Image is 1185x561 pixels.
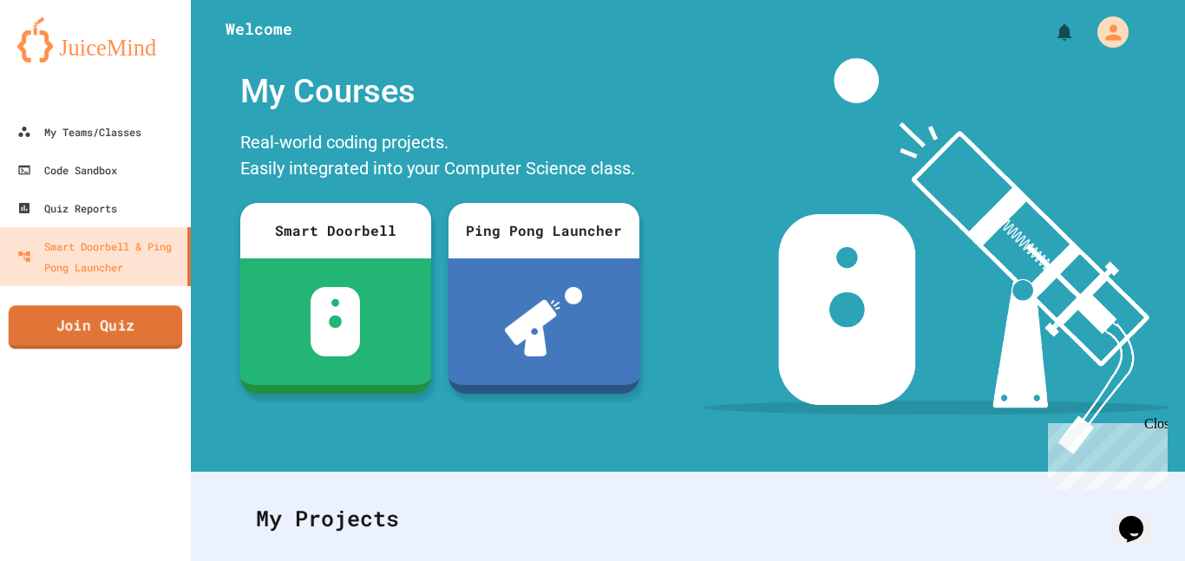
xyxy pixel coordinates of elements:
[7,7,120,110] div: Chat with us now!Close
[17,236,180,277] div: Smart Doorbell & Ping Pong Launcher
[239,485,1137,552] div: My Projects
[232,58,648,125] div: My Courses
[1112,492,1168,544] iframe: chat widget
[704,58,1169,454] img: banner-image-my-projects.png
[17,17,173,62] img: logo-orange.svg
[17,121,141,142] div: My Teams/Classes
[240,203,431,258] div: Smart Doorbell
[1041,416,1168,490] iframe: chat widget
[9,305,183,349] a: Join Quiz
[17,160,117,180] div: Code Sandbox
[505,287,582,356] img: ppl-with-ball.png
[1022,17,1079,47] div: My Notifications
[17,198,117,219] div: Quiz Reports
[1079,12,1133,52] div: My Account
[448,203,639,258] div: Ping Pong Launcher
[311,287,360,356] img: sdb-white.svg
[232,125,648,190] div: Real-world coding projects. Easily integrated into your Computer Science class.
